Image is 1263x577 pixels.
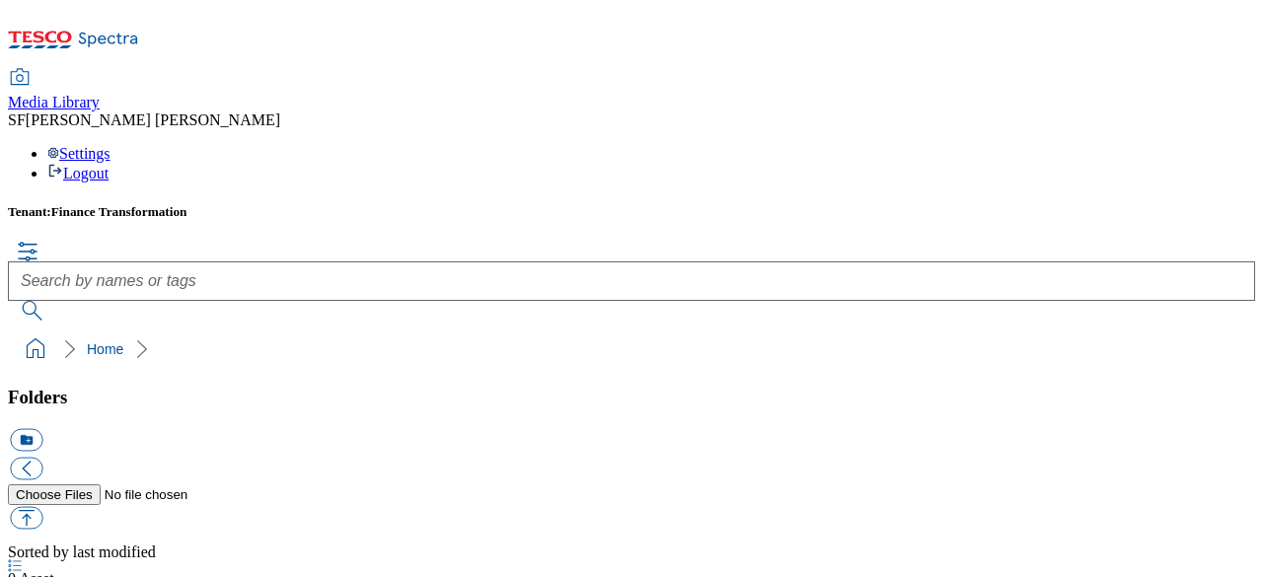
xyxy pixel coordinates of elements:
h5: Tenant: [8,204,1255,220]
a: Home [87,341,123,357]
span: Finance Transformation [51,204,187,219]
input: Search by names or tags [8,261,1255,301]
a: home [20,333,51,365]
a: Settings [47,145,111,162]
span: Media Library [8,94,100,110]
span: SF [8,111,26,128]
nav: breadcrumb [8,330,1255,368]
h3: Folders [8,387,1255,408]
a: Logout [47,165,109,181]
a: Media Library [8,70,100,111]
span: [PERSON_NAME] [PERSON_NAME] [26,111,280,128]
span: Sorted by last modified [8,543,156,560]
